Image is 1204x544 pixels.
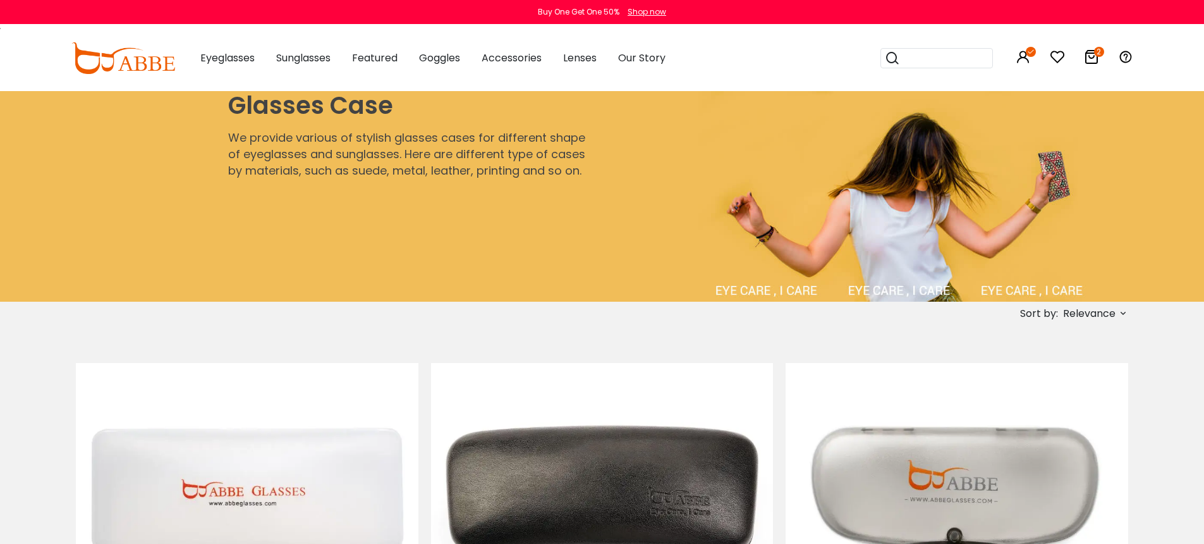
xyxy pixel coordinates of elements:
[1020,306,1058,321] span: Sort by:
[1094,47,1104,57] i: 2
[538,6,619,18] div: Buy One Get One 50%
[1063,302,1116,325] span: Relevance
[1084,52,1099,66] a: 2
[200,51,255,65] span: Eyeglasses
[228,91,592,120] h1: Glasses Case
[71,42,175,74] img: abbeglasses.com
[563,51,597,65] span: Lenses
[618,51,666,65] span: Our Story
[628,6,666,18] div: Shop now
[621,6,666,17] a: Shop now
[419,51,460,65] span: Goggles
[193,91,1204,302] img: glasses case
[482,51,542,65] span: Accessories
[228,130,592,179] p: We provide various of stylish glasses cases for different shape of eyeglasses and sunglasses. Her...
[352,51,398,65] span: Featured
[276,51,331,65] span: Sunglasses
